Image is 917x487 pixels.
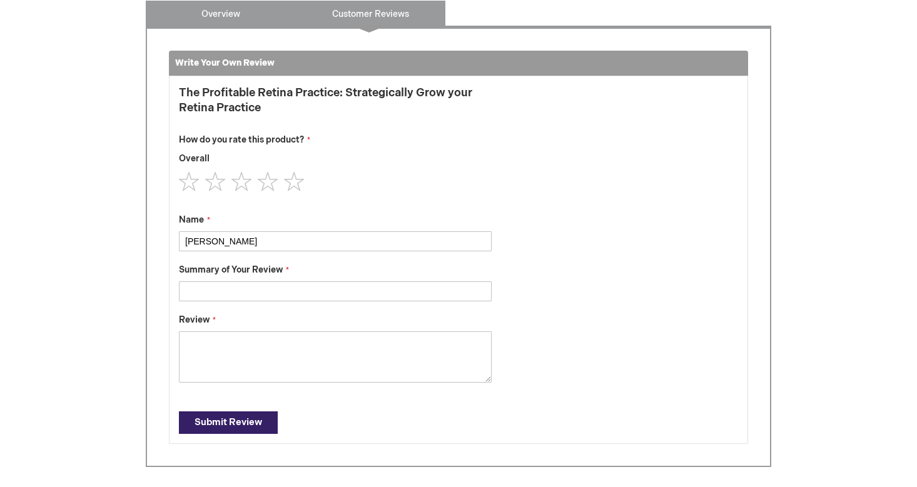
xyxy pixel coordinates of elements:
[175,58,275,68] strong: Write Your Own Review
[179,153,210,164] span: Overall
[179,214,204,225] span: Name
[179,314,210,325] span: Review
[179,264,283,275] span: Summary of Your Review
[179,134,304,145] span: How do you rate this product?
[179,86,492,115] strong: The Profitable Retina Practice: Strategically Grow your Retina Practice
[195,416,262,428] span: Submit Review
[179,411,278,434] button: Submit Review
[146,1,296,26] a: Overview
[295,1,445,26] a: Customer Reviews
